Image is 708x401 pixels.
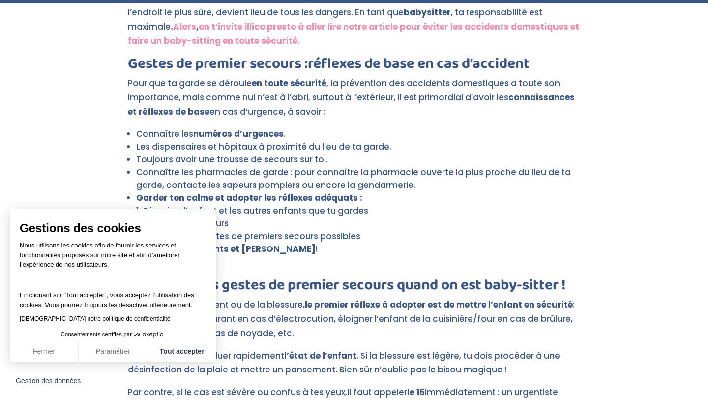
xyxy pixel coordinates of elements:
h2: Gestes de premier secours : [128,57,580,76]
span: Gestion des données [16,377,81,386]
a: [DEMOGRAPHIC_DATA] notre politique de confidentialité [20,315,170,322]
li: Sécuriser l’enfant et les autres enfants que tu gardes [136,204,580,217]
li: Connaître les pharmacies de garde : pour connaître la pharmacie ouverte la plus proche du lieu de... [136,166,580,191]
a: Alors [173,21,196,32]
strong: connaissances et réflexes de base [128,92,575,118]
span: Consentements certifiés par [61,332,132,337]
span: Gestions des cookies [20,221,206,236]
li: Connaître les . [136,127,580,140]
strong: numéros d’urgences [193,128,284,140]
strong: l’état de l’enfant [284,350,356,362]
button: Fermer [10,341,79,362]
strong: en toute sécurité [252,77,326,89]
svg: Axeptio [134,320,163,349]
button: Fermer le widget sans consentement [10,371,87,392]
li: Toujours avoir une trousse de secours sur toi. [136,153,580,166]
strong: . , [128,21,579,47]
strong: Garder ton calme et adopter les réflexes adéquats : [136,192,362,204]
p: Nous utilisons les cookies afin de fournir les services et fonctionnalités proposés sur notre sit... [20,241,206,276]
p: Ensuite, il te faut évaluer rapidement . Si la blessure est légère, tu dois procéder à une désinf... [128,349,580,386]
li: Prévenir les ! [136,243,580,255]
strong: le 15 [407,386,425,398]
strong: Apprendre les gestes de premier secours quand on est baby-sitter ! [128,274,566,297]
p: Quel que soit l’accident ou de la blessure, : tu dois couper le courant en cas d’électrocution, é... [128,298,580,349]
li: Les dispensaires et hôpitaux à proximité du lieu de ta garde. [136,140,580,153]
li: Prévenir les secours [136,217,580,230]
button: Paramétrer [79,341,147,362]
button: Consentements certifiés par [56,328,170,341]
strong: babysitter [404,6,451,18]
strong: parents et [PERSON_NAME] [194,243,316,255]
p: Pour que ta garde se déroule , la prévention des accidents domestiques a toute son importance, ma... [128,76,580,127]
button: Tout accepter [147,341,216,362]
strong: réflexes de base en cas d’accident [308,52,530,76]
strong: I [347,386,350,398]
p: En cliquant sur ”Tout accepter”, vous acceptez l’utilisation des cookies. Vous pourrez toujours l... [20,281,206,310]
li: Effectuer les gestes de premiers secours possibles [136,230,580,243]
a: on t’invite illico presto à aller lire notre article pour éviter les accidents domestiques et fai... [128,21,579,47]
strong: le premier réflexe à adopter est de mettre l’enfant en sécurité [305,299,573,310]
